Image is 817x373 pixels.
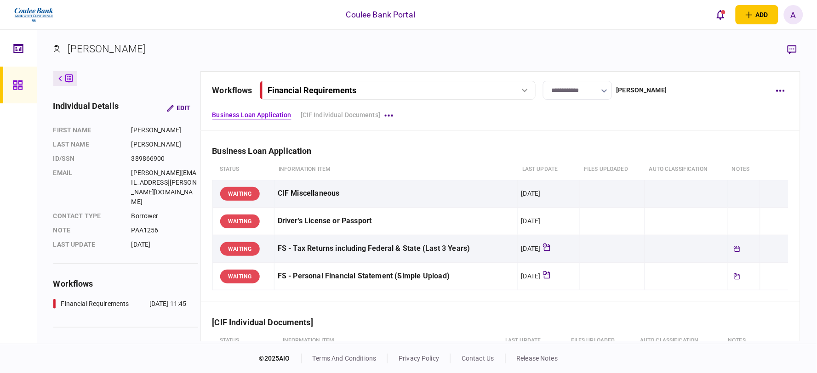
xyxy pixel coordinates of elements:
div: [CIF Individual Documents] [212,317,320,327]
th: last update [518,159,579,180]
div: [DATE] 11:45 [149,299,187,309]
a: [CIF Individual Documents] [301,110,380,120]
div: workflows [212,84,252,96]
a: terms and conditions [313,355,377,362]
div: 389866900 [131,154,198,164]
button: Financial Requirements [260,81,536,100]
img: client company logo [13,3,54,26]
div: Contact type [53,211,122,221]
a: Business Loan Application [212,110,291,120]
div: [PERSON_NAME][EMAIL_ADDRESS][PERSON_NAME][DOMAIN_NAME] [131,168,198,207]
button: open notifications list [711,5,730,24]
div: FS - Personal Financial Statement (Simple Upload) [278,266,514,287]
div: Last name [53,140,122,149]
th: auto classification [635,330,723,351]
th: notes [727,159,760,180]
div: [DATE] [521,244,541,253]
div: [DATE] [521,271,541,281]
a: Financial Requirements[DATE] 11:45 [53,299,187,309]
th: auto classification [645,159,727,180]
th: Information item [274,159,518,180]
div: WAITING [220,270,260,283]
div: Business Loan Application [212,146,319,156]
div: [PERSON_NAME] [131,140,198,149]
div: note [53,226,122,235]
div: workflows [53,277,198,290]
div: WAITING [220,215,260,228]
a: release notes [517,355,558,362]
div: PAA1256 [131,226,198,235]
div: Driver's License or Passport [278,211,514,232]
div: Tickler available [731,243,743,255]
div: FS - Tax Returns including Federal & State (Last 3 Years) [278,238,514,259]
button: Edit [160,100,198,116]
div: individual details [53,100,119,116]
div: Tickler available [731,271,743,283]
div: Coulee Bank Portal [346,9,415,21]
div: WAITING [220,187,260,201]
div: [PERSON_NAME] [131,125,198,135]
div: last update [53,240,122,249]
th: notes [724,330,759,351]
button: open adding identity options [736,5,778,24]
div: email [53,168,122,207]
div: [DATE] [131,240,198,249]
a: contact us [462,355,494,362]
th: Files uploaded [566,330,635,351]
div: Financial Requirements [61,299,129,309]
button: A [784,5,803,24]
div: [PERSON_NAME] [68,41,146,57]
a: privacy policy [399,355,439,362]
div: Borrower [131,211,198,221]
div: [DATE] [521,216,541,226]
div: [PERSON_NAME] [617,85,667,95]
div: CIF Miscellaneous [278,183,514,204]
th: Files uploaded [580,159,645,180]
div: Financial Requirements [268,85,357,95]
th: status [212,330,278,351]
th: status [212,159,274,180]
th: Information item [278,330,501,351]
div: © 2025 AIO [259,354,302,363]
div: ID/SSN [53,154,122,164]
th: last update [501,330,566,351]
div: WAITING [220,242,260,256]
div: First name [53,125,122,135]
div: [DATE] [521,189,541,198]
